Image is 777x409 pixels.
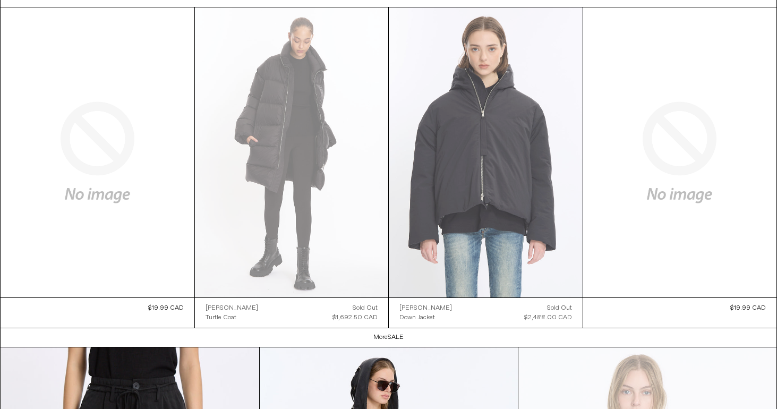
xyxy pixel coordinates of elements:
[353,303,378,313] div: Sold out
[399,313,435,322] div: Down Jacket
[206,303,258,313] a: [PERSON_NAME]
[389,7,583,298] img: Jil Sander Down Jacket
[399,303,452,313] a: [PERSON_NAME]
[524,313,572,322] div: $2,488.00 CAD
[399,304,452,313] div: [PERSON_NAME]
[148,303,184,313] div: $19.99 CAD
[206,313,258,322] a: Turtle Coat
[195,7,389,298] img: Rick Owens Turtle Coat
[332,313,378,322] div: $1,692.50 CAD
[206,304,258,313] div: [PERSON_NAME]
[206,313,236,322] div: Turtle Coat
[730,303,766,313] div: $19.99 CAD
[547,303,572,313] div: Sold out
[373,328,404,346] h1: More
[388,334,404,341] span: Sale
[399,313,452,322] a: Down Jacket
